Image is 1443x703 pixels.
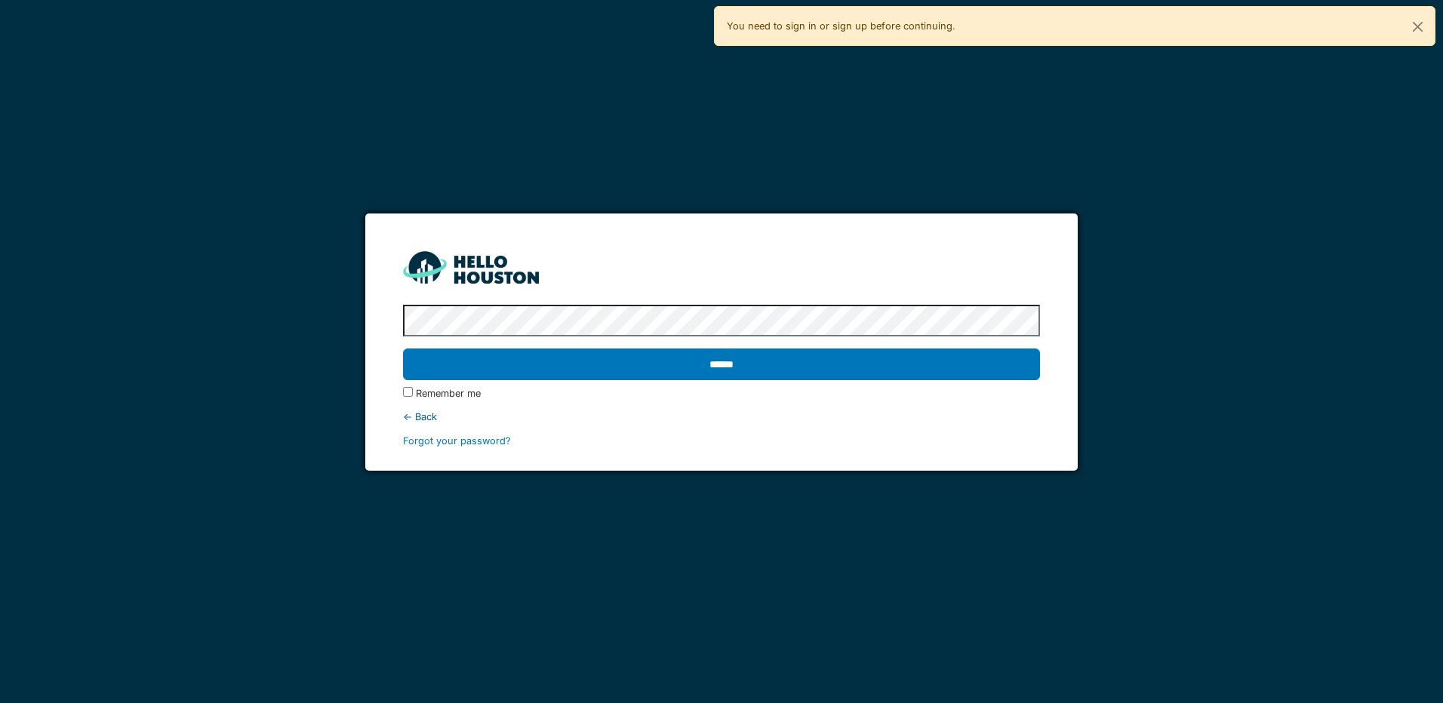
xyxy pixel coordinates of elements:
button: Close [1401,7,1435,47]
div: You need to sign in or sign up before continuing. [714,6,1435,46]
img: HH_line-BYnF2_Hg.png [403,251,539,284]
div: ← Back [403,410,1039,424]
a: Forgot your password? [403,435,511,447]
label: Remember me [416,386,481,401]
